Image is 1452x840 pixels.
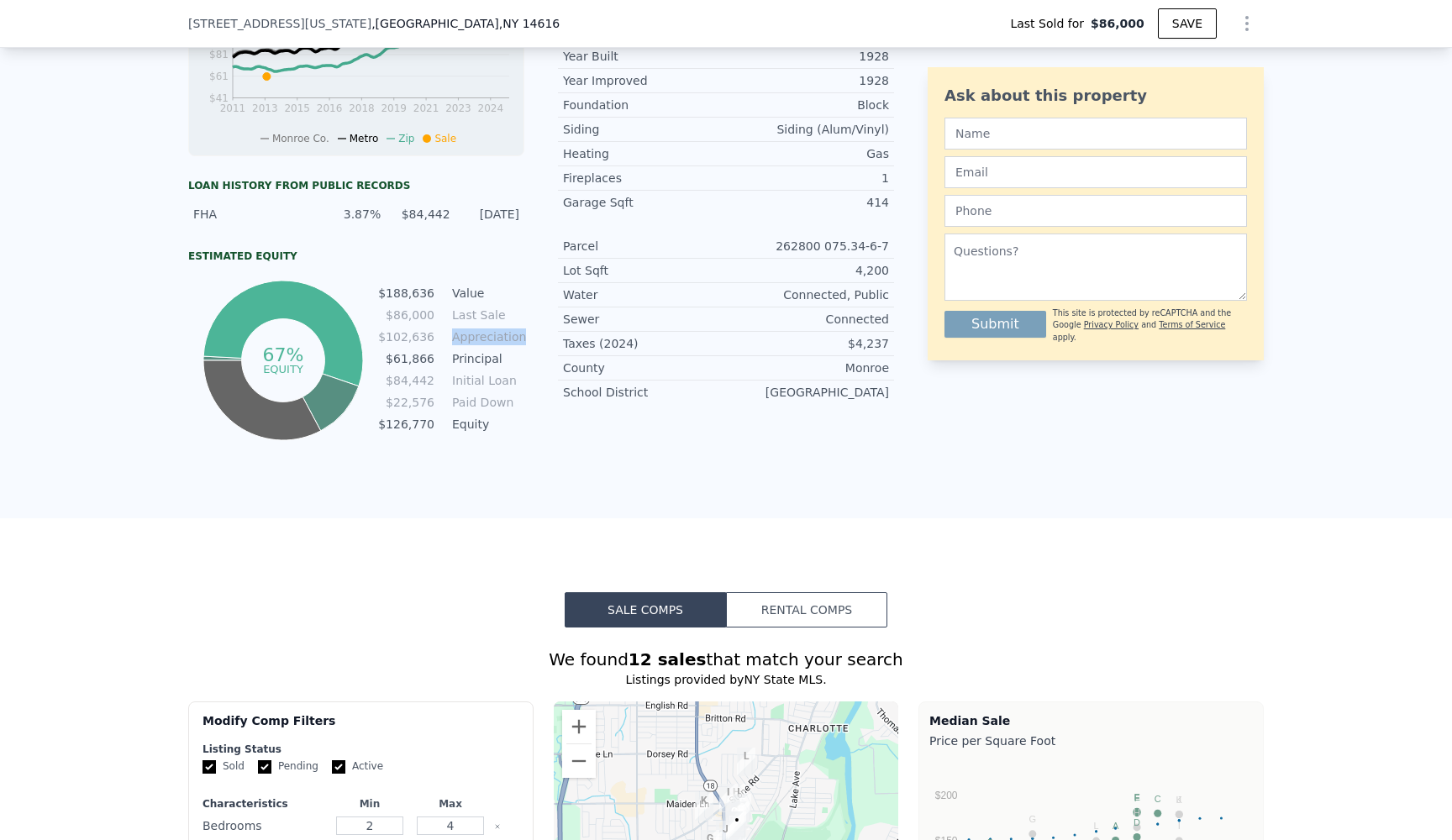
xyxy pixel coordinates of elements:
div: Listing Status [203,743,519,756]
div: Gas [726,145,889,162]
input: Sold [203,760,216,774]
div: Parcel [563,238,726,255]
tspan: 2011 [220,102,246,114]
div: 60 Florence Ave [725,803,744,832]
a: Privacy Policy [1084,320,1139,329]
div: Characteristics [203,797,326,811]
div: 696 Stone Rd [695,792,713,821]
td: $22,576 [377,393,435,412]
span: Metro [350,133,378,144]
td: Equity [449,415,524,433]
tspan: 2015 [284,102,310,114]
td: Principal [449,349,524,368]
div: 1 [726,170,889,186]
span: $86,000 [1091,15,1144,32]
div: Foundation [563,97,726,113]
div: Ask about this property [944,84,1247,108]
td: Appreciation [449,328,524,346]
input: Phone [944,195,1247,227]
tspan: $61 [209,71,229,82]
tspan: 2019 [381,102,407,114]
div: Year Built [563,48,726,65]
strong: 12 sales [629,649,707,669]
td: Initial Loan [449,371,524,390]
div: 414 [726,194,889,211]
input: Active [332,760,345,774]
a: Terms of Service [1159,320,1225,329]
div: Listings provided by NY State MLS . [188,671,1264,688]
div: 44 Florida Ave [728,811,746,840]
div: Price per Square Foot [929,729,1253,753]
span: Last Sold for [1010,15,1091,32]
div: 4,200 [726,262,889,279]
button: Clear [494,823,501,830]
td: $61,866 [377,349,435,368]
td: $86,000 [377,306,435,324]
div: County [563,360,726,376]
div: Year Improved [563,72,726,89]
div: Taxes (2024) [563,335,726,352]
tspan: equity [263,362,303,375]
text: G [1029,814,1037,824]
button: Submit [944,311,1046,338]
div: 82 Florida Ave [723,811,741,840]
div: FHA [193,206,312,223]
text: $200 [935,790,958,801]
div: Connected [726,311,889,328]
div: Median Sale [929,712,1253,729]
tspan: $81 [209,49,229,60]
div: Siding (Alum/Vinyl) [726,121,889,138]
text: K [1176,795,1183,805]
div: Connected, Public [726,286,889,303]
div: Water [563,286,726,303]
div: Sewer [563,311,726,328]
div: Loan history from public records [188,179,524,192]
div: Min [333,797,407,811]
td: $126,770 [377,415,435,433]
div: Lot Sqft [563,262,726,279]
span: Zip [398,133,414,144]
input: Pending [258,760,271,774]
div: $84,442 [391,206,450,223]
button: Show Options [1230,7,1264,40]
div: [GEOGRAPHIC_DATA] [726,384,889,401]
td: $102,636 [377,328,435,346]
div: Heating [563,145,726,162]
tspan: 2013 [252,102,278,114]
label: Sold [203,759,245,774]
text: D [1134,817,1140,827]
tspan: 2021 [413,102,439,114]
div: Block [726,97,889,113]
text: E [1134,792,1139,802]
td: Paid Down [449,393,524,412]
tspan: 2023 [445,102,471,114]
input: Email [944,156,1247,188]
td: $188,636 [377,284,435,302]
button: SAVE [1158,8,1217,39]
div: 1928 [726,48,889,65]
text: I [1178,821,1181,831]
div: 1928 [726,72,889,89]
button: Rental Comps [726,592,887,627]
div: Bedrooms [203,814,326,837]
div: 71 Wendhurst Dr [737,748,755,776]
input: Name [944,118,1247,150]
span: , [GEOGRAPHIC_DATA] [371,15,560,32]
text: C [1155,794,1161,804]
div: Modify Comp Filters [203,712,519,743]
label: Pending [258,759,318,774]
text: H [1134,807,1140,817]
span: , NY 14616 [499,17,560,30]
div: Fireplaces [563,170,726,186]
text: A [1113,821,1119,831]
div: 198 Haviland Park [727,784,745,812]
td: Last Sale [449,306,524,324]
div: We found that match your search [188,648,1264,671]
div: 262800 075.34-6-7 [726,238,889,255]
div: 10 Shady Way [733,794,751,822]
tspan: 67% [262,344,303,365]
div: School District [563,384,726,401]
tspan: 2016 [317,102,343,114]
label: Active [332,759,383,774]
tspan: $41 [209,92,229,104]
